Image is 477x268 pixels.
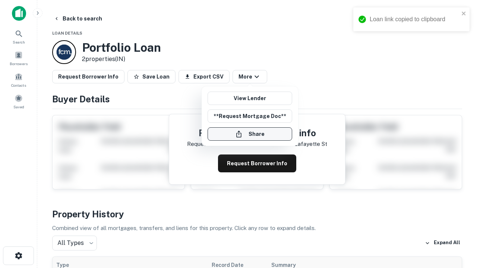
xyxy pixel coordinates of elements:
a: View Lender [208,92,292,105]
iframe: Chat Widget [440,185,477,220]
div: Loan link copied to clipboard [370,15,459,24]
button: Share [208,127,292,141]
button: **Request Mortgage Doc** [208,109,292,123]
button: close [461,10,467,17]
